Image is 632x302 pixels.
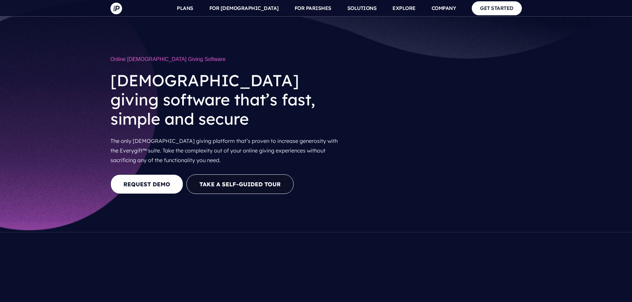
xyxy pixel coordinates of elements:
h2: [DEMOGRAPHIC_DATA] giving software that’s fast, simple and secure [110,66,346,134]
h1: Online [DEMOGRAPHIC_DATA] Giving Software [110,53,346,66]
p: The only [DEMOGRAPHIC_DATA] giving platform that’s proven to increase generosity with the Everygi... [110,134,346,167]
button: Take a Self-guided Tour [186,174,294,194]
a: GET STARTED [472,1,522,15]
picture: everygift-impact [184,234,448,240]
a: REQUEST DEMO [110,174,183,194]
